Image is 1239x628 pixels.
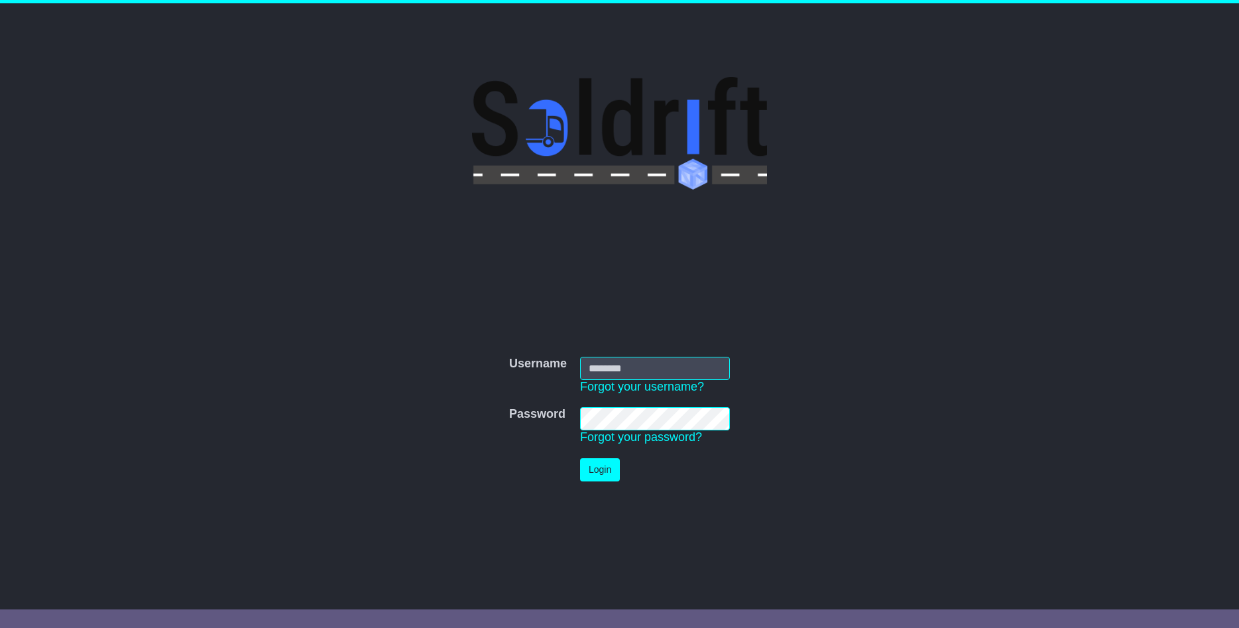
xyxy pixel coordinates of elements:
button: Login [580,458,620,481]
a: Forgot your username? [580,380,704,393]
img: Soldrift Pty Ltd [472,77,767,190]
label: Password [509,407,565,422]
a: Forgot your password? [580,430,702,444]
label: Username [509,357,567,371]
